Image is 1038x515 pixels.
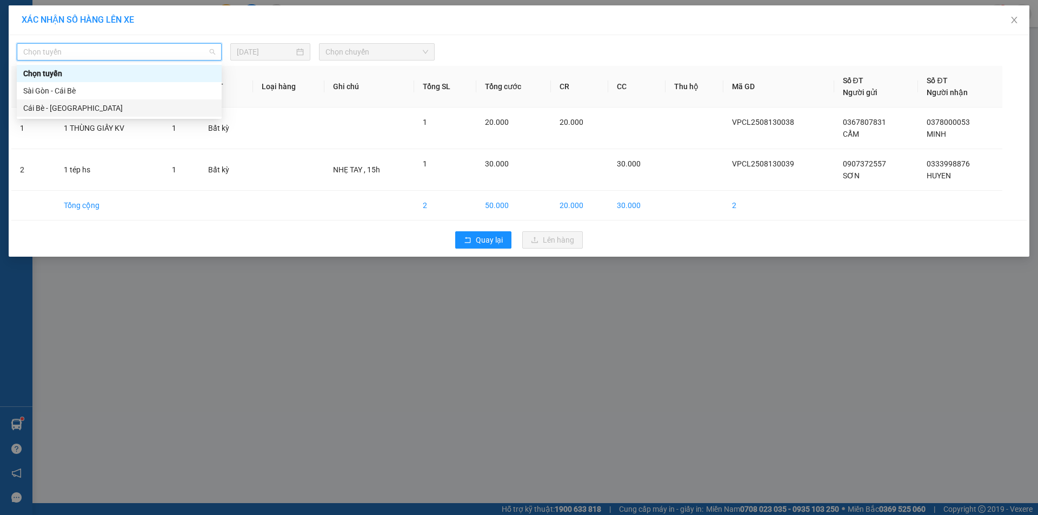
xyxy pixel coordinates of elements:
[11,149,55,191] td: 2
[464,236,471,245] span: rollback
[927,76,947,85] span: Số ĐT
[423,159,427,168] span: 1
[666,66,723,108] th: Thu hộ
[92,48,202,63] div: 0333998876
[927,171,951,180] span: HUYEN
[11,66,55,108] th: STT
[23,85,215,97] div: Sài Gòn - Cái Bè
[608,66,666,108] th: CC
[843,171,860,180] span: SƠN
[617,159,641,168] span: 30.000
[253,66,324,108] th: Loại hàng
[551,191,608,220] td: 20.000
[843,118,886,126] span: 0367807831
[17,99,222,117] div: Cái Bè - Sài Gòn
[843,130,859,138] span: CẨM
[23,102,215,114] div: Cái Bè - [GEOGRAPHIC_DATA]
[199,66,253,108] th: ĐVT
[414,191,477,220] td: 2
[927,118,970,126] span: 0378000053
[55,191,163,220] td: Tổng cộng
[92,10,118,22] span: Nhận:
[414,66,477,108] th: Tổng SL
[23,44,215,60] span: Chọn tuyến
[732,118,794,126] span: VPCL2508130038
[172,165,176,174] span: 1
[333,165,380,174] span: NHẸ TAY , 15h
[324,66,414,108] th: Ghi chú
[843,88,877,97] span: Người gửi
[999,5,1029,36] button: Close
[423,118,427,126] span: 1
[1010,16,1019,24] span: close
[9,56,25,68] span: DĐ:
[11,108,55,149] td: 1
[927,159,970,168] span: 0333998876
[560,118,583,126] span: 20.000
[9,22,85,35] div: SƠN
[723,191,834,220] td: 2
[172,124,176,132] span: 1
[551,66,608,108] th: CR
[55,149,163,191] td: 1 tép hs
[476,191,551,220] td: 50.000
[9,10,26,22] span: Gửi:
[92,35,202,48] div: HUYEN
[199,108,253,149] td: Bất kỳ
[485,159,509,168] span: 30.000
[9,9,85,22] div: VP Cai Lậy
[9,35,85,50] div: 0907372557
[199,149,253,191] td: Bất kỳ
[17,65,222,82] div: Chọn tuyến
[455,231,511,249] button: rollbackQuay lại
[843,159,886,168] span: 0907372557
[522,231,583,249] button: uploadLên hàng
[927,88,968,97] span: Người nhận
[608,191,666,220] td: 30.000
[55,108,163,149] td: 1 THÙNG GIẤY KV
[23,68,215,79] div: Chọn tuyến
[927,130,946,138] span: MINH
[843,76,863,85] span: Số ĐT
[723,66,834,108] th: Mã GD
[485,118,509,126] span: 20.000
[92,9,202,35] div: VP [GEOGRAPHIC_DATA]
[325,44,428,60] span: Chọn chuyến
[9,50,81,88] span: CX TÂN PHÚ
[476,234,503,246] span: Quay lại
[22,15,134,25] span: XÁC NHẬN SỐ HÀNG LÊN XE
[732,159,794,168] span: VPCL2508130039
[237,46,294,58] input: 13/08/2025
[476,66,551,108] th: Tổng cước
[17,82,222,99] div: Sài Gòn - Cái Bè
